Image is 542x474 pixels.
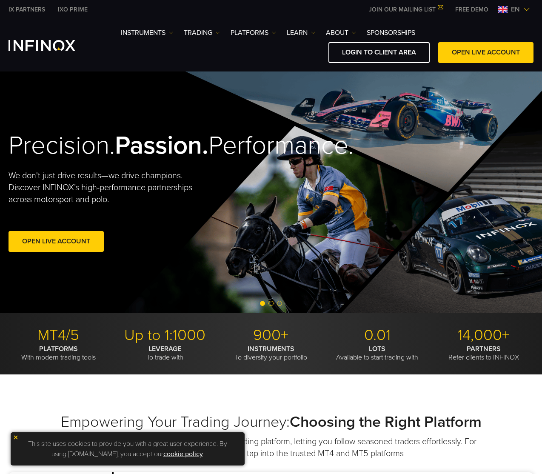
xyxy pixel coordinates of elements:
span: en [508,4,523,14]
a: Learn [287,28,315,38]
strong: PLATFORMS [39,345,78,353]
p: To diversify your portfolio [221,345,321,362]
h2: Precision. Performance. [9,130,245,161]
p: 0.01 [327,326,427,345]
img: yellow close icon [13,434,19,440]
p: Available to start trading with [327,345,427,362]
a: Instruments [121,28,173,38]
p: Trade smarter with IX Social, our premier copy-trading platform, letting you follow seasoned trad... [65,436,477,460]
a: Open Live Account [9,231,104,252]
strong: LEVERAGE [148,345,181,353]
p: 14,000+ [434,326,533,345]
p: To trade with [115,345,215,362]
p: Up to 1:1000 [115,326,215,345]
p: MT4/5 [9,326,108,345]
a: ABOUT [326,28,356,38]
strong: LOTS [369,345,385,353]
p: 900+ [221,326,321,345]
p: We don't just drive results—we drive champions. Discover INFINOX’s high-performance partnerships ... [9,170,197,206]
a: INFINOX MENU [449,5,495,14]
p: Refer clients to INFINOX [434,345,533,362]
h2: Empowering Your Trading Journey: [9,413,533,431]
strong: PARTNERS [467,345,501,353]
a: TRADING [184,28,220,38]
a: INFINOX [51,5,94,14]
a: SPONSORSHIPS [367,28,415,38]
strong: Passion. [115,130,208,161]
span: Go to slide 3 [277,301,282,306]
a: JOIN OUR MAILING LIST [362,6,449,13]
span: Go to slide 1 [260,301,265,306]
p: With modern trading tools [9,345,108,362]
a: OPEN LIVE ACCOUNT [438,42,533,63]
a: LOGIN TO CLIENT AREA [328,42,430,63]
a: cookie policy [163,450,203,458]
a: INFINOX Logo [9,40,95,51]
a: PLATFORMS [231,28,276,38]
strong: INSTRUMENTS [248,345,294,353]
span: Go to slide 2 [268,301,274,306]
p: This site uses cookies to provide you with a great user experience. By using [DOMAIN_NAME], you a... [15,437,240,461]
strong: Choosing the Right Platform [290,413,482,431]
a: INFINOX [2,5,51,14]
